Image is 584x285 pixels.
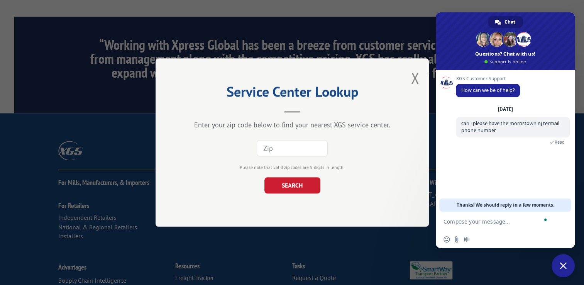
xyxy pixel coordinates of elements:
[444,218,550,225] textarea: To enrich screen reader interactions, please activate Accessibility in Grammarly extension settings
[504,16,515,28] span: Chat
[194,164,390,171] div: Please note that valid zip codes are 5 digits in length.
[461,87,515,93] span: How can we be of help?
[461,120,559,134] span: can i please have the morristown nj termail phone number
[488,16,523,28] div: Chat
[456,76,520,81] span: XGS Customer Support
[257,140,328,156] input: Zip
[454,236,460,243] span: Send a file
[194,87,390,101] h2: Service Center Lookup
[444,236,450,243] span: Insert an emoji
[552,254,575,277] div: Close chat
[555,139,565,145] span: Read
[264,177,320,193] button: SEARCH
[464,236,470,243] span: Audio message
[411,68,419,88] button: Close modal
[194,120,390,129] div: Enter your zip code below to find your nearest XGS service center.
[498,107,513,112] div: [DATE]
[457,198,554,212] span: Thanks! We should reply in a few moments.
